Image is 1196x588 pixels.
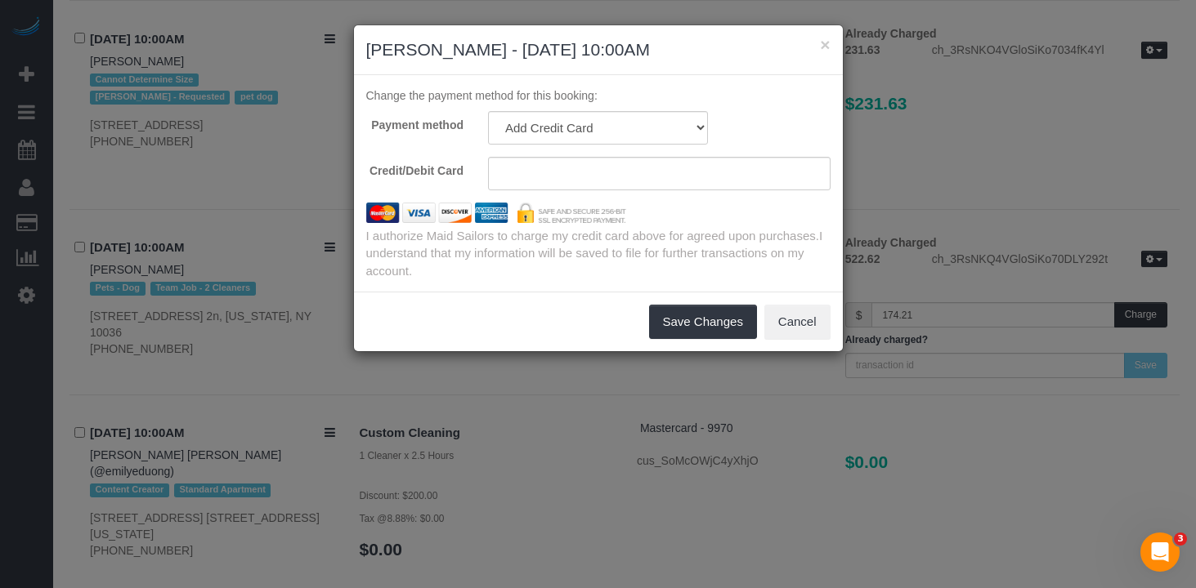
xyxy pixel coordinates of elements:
[501,166,817,180] iframe: Secure card payment input frame
[649,305,757,339] button: Save Changes
[354,227,843,279] div: I authorize Maid Sailors to charge my credit card above for agreed upon purchases.
[764,305,831,339] button: Cancel
[1140,532,1180,572] iframe: Intercom live chat
[366,38,831,62] h3: [PERSON_NAME] - [DATE] 10:00AM
[366,229,823,278] span: I understand that my information will be saved to file for further transactions on my account.
[820,36,830,53] button: ×
[366,87,831,104] p: Change the payment method for this booking:
[354,203,639,223] img: credit cards
[354,111,477,133] label: Payment method
[354,25,843,351] sui-modal: Reynold Lewis - 08/06/2025 10:00AM
[354,157,477,179] label: Credit/Debit Card
[1174,532,1187,546] span: 3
